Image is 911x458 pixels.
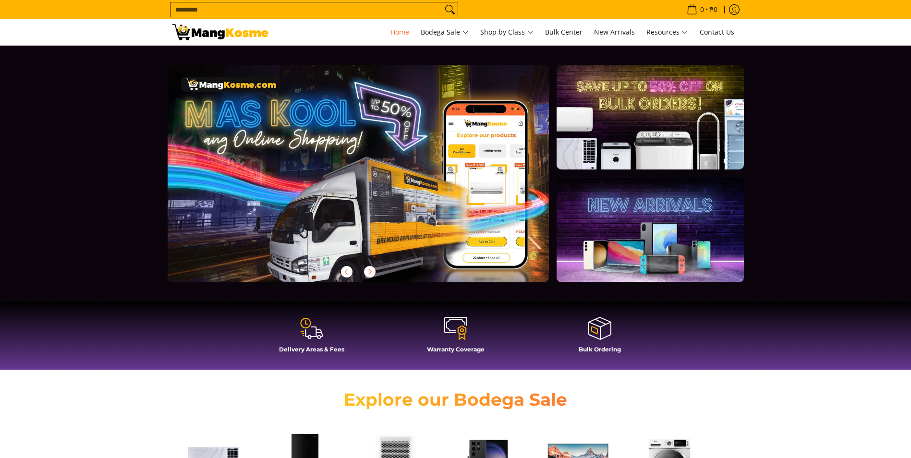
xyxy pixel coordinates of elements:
[700,27,734,36] span: Contact Us
[390,27,409,36] span: Home
[316,389,595,410] h2: Explore our Bodega Sale
[244,316,379,360] a: Delivery Areas & Fees
[386,19,414,45] a: Home
[244,346,379,353] h4: Delivery Areas & Fees
[172,24,268,40] img: Mang Kosme: Your Home Appliances Warehouse Sale Partner!
[480,26,534,38] span: Shop by Class
[416,19,474,45] a: Bodega Sale
[589,19,640,45] a: New Arrivals
[646,26,688,38] span: Resources
[533,316,667,360] a: Bulk Ordering
[475,19,538,45] a: Shop by Class
[684,4,720,15] span: •
[642,19,693,45] a: Resources
[278,19,739,45] nav: Main Menu
[336,261,357,282] button: Previous
[540,19,587,45] a: Bulk Center
[389,346,523,353] h4: Warranty Coverage
[533,346,667,353] h4: Bulk Ordering
[389,316,523,360] a: Warranty Coverage
[594,27,635,36] span: New Arrivals
[442,2,458,17] button: Search
[708,6,719,13] span: ₱0
[168,65,580,298] a: More
[695,19,739,45] a: Contact Us
[359,261,380,282] button: Next
[421,26,469,38] span: Bodega Sale
[545,27,583,36] span: Bulk Center
[699,6,705,13] span: 0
